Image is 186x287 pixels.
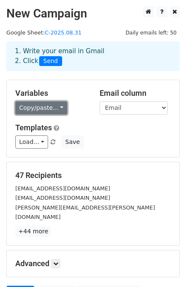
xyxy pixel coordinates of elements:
small: [PERSON_NAME][EMAIL_ADDRESS][PERSON_NAME][DOMAIN_NAME] [15,204,155,221]
div: 聊天小组件 [143,246,186,287]
a: Templates [15,123,52,132]
iframe: Chat Widget [143,246,186,287]
h5: Email column [100,89,171,98]
h2: New Campaign [6,6,180,21]
button: Save [61,135,83,149]
span: Send [39,56,62,66]
a: +44 more [15,226,51,237]
h5: Advanced [15,259,171,268]
a: Daily emails left: 50 [123,29,180,36]
a: C-2025.08.31 [45,29,82,36]
h5: Variables [15,89,87,98]
a: Load... [15,135,48,149]
small: [EMAIL_ADDRESS][DOMAIN_NAME] [15,195,110,201]
span: Daily emails left: 50 [123,28,180,37]
small: [EMAIL_ADDRESS][DOMAIN_NAME] [15,185,110,192]
h5: 47 Recipients [15,171,171,180]
div: 1. Write your email in Gmail 2. Click [9,46,177,66]
a: Copy/paste... [15,101,67,115]
small: Google Sheet: [6,29,82,36]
